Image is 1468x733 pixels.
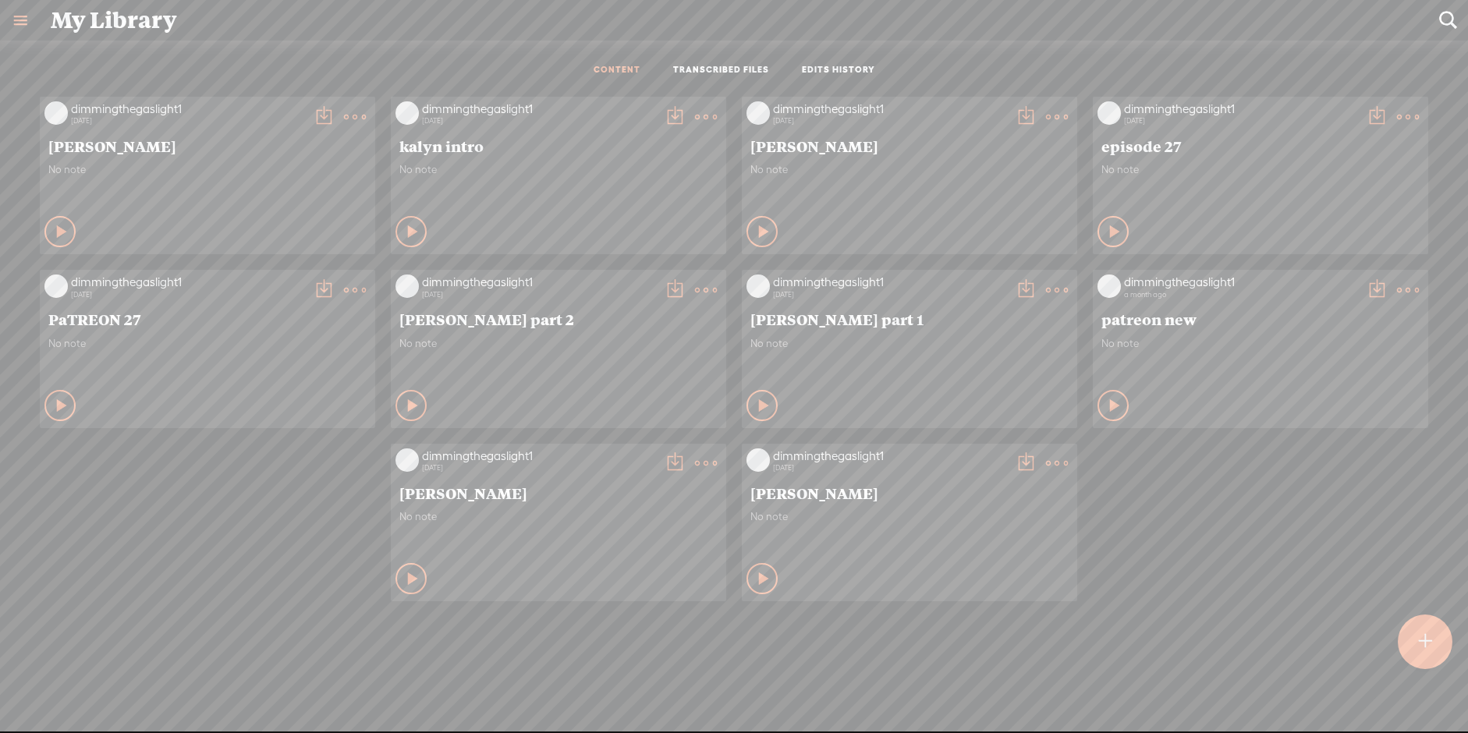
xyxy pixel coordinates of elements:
[773,116,1007,126] div: [DATE]
[773,274,1007,290] div: dimmingthegaslight1
[746,448,770,472] img: videoLoading.png
[399,337,718,350] span: No note
[773,463,1007,473] div: [DATE]
[750,163,1069,176] span: No note
[594,64,640,77] a: CONTENT
[422,463,656,473] div: [DATE]
[422,448,656,464] div: dimmingthegaslight1
[750,483,1069,502] span: [PERSON_NAME]
[399,483,718,502] span: [PERSON_NAME]
[48,163,367,176] span: No note
[1124,101,1358,117] div: dimmingthegaslight1
[422,116,656,126] div: [DATE]
[71,101,305,117] div: dimmingthegaslight1
[746,101,770,125] img: videoLoading.png
[673,64,769,77] a: TRANSCRIBED FILES
[1101,136,1420,155] span: episode 27
[750,310,1069,328] span: [PERSON_NAME] part 1
[44,101,68,125] img: videoLoading.png
[48,136,367,155] span: [PERSON_NAME]
[1101,310,1420,328] span: patreon new
[1124,116,1358,126] div: [DATE]
[399,510,718,523] span: No note
[773,290,1007,299] div: [DATE]
[802,64,875,77] a: EDITS HISTORY
[395,274,419,298] img: videoLoading.png
[399,310,718,328] span: [PERSON_NAME] part 2
[1124,290,1358,299] div: a month ago
[1097,274,1121,298] img: videoLoading.png
[48,337,367,350] span: No note
[71,290,305,299] div: [DATE]
[750,337,1069,350] span: No note
[399,136,718,155] span: kalyn intro
[395,101,419,125] img: videoLoading.png
[44,274,68,298] img: videoLoading.png
[71,116,305,126] div: [DATE]
[399,163,718,176] span: No note
[422,274,656,290] div: dimmingthegaslight1
[746,274,770,298] img: videoLoading.png
[1101,337,1420,350] span: No note
[395,448,419,472] img: videoLoading.png
[71,274,305,290] div: dimmingthegaslight1
[750,510,1069,523] span: No note
[1101,163,1420,176] span: No note
[773,101,1007,117] div: dimmingthegaslight1
[1097,101,1121,125] img: videoLoading.png
[422,101,656,117] div: dimmingthegaslight1
[773,448,1007,464] div: dimmingthegaslight1
[422,290,656,299] div: [DATE]
[750,136,1069,155] span: [PERSON_NAME]
[1124,274,1358,290] div: dimmingthegaslight1
[48,310,367,328] span: PaTREON 27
